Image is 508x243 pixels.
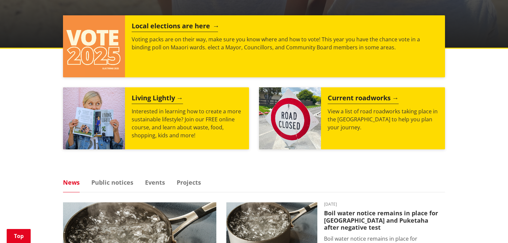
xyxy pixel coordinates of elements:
[477,215,501,239] iframe: Messenger Launcher
[177,179,201,185] a: Projects
[324,202,445,206] time: [DATE]
[132,107,242,139] p: Interested in learning how to create a more sustainable lifestyle? Join our FREE online course, a...
[259,87,445,149] a: Current roadworks View a list of road roadworks taking place in the [GEOGRAPHIC_DATA] to help you...
[132,35,438,51] p: Voting packs are on their way, make sure you know where and how to vote! This year you have the c...
[63,87,125,149] img: Mainstream Green Workshop Series
[132,22,218,32] h2: Local elections are here
[328,107,438,131] p: View a list of road roadworks taking place in the [GEOGRAPHIC_DATA] to help you plan your journey.
[63,87,249,149] a: Living Lightly Interested in learning how to create a more sustainable lifestyle? Join our FREE o...
[91,179,133,185] a: Public notices
[63,15,125,77] img: Vote 2025
[63,15,445,77] a: Local elections are here Voting packs are on their way, make sure you know where and how to vote!...
[7,229,31,243] a: Top
[259,87,321,149] img: Road closed sign
[145,179,165,185] a: Events
[63,179,80,185] a: News
[328,94,399,104] h2: Current roadworks
[132,94,183,104] h2: Living Lightly
[324,210,445,231] h3: Boil water notice remains in place for [GEOGRAPHIC_DATA] and Puketaha after negative test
